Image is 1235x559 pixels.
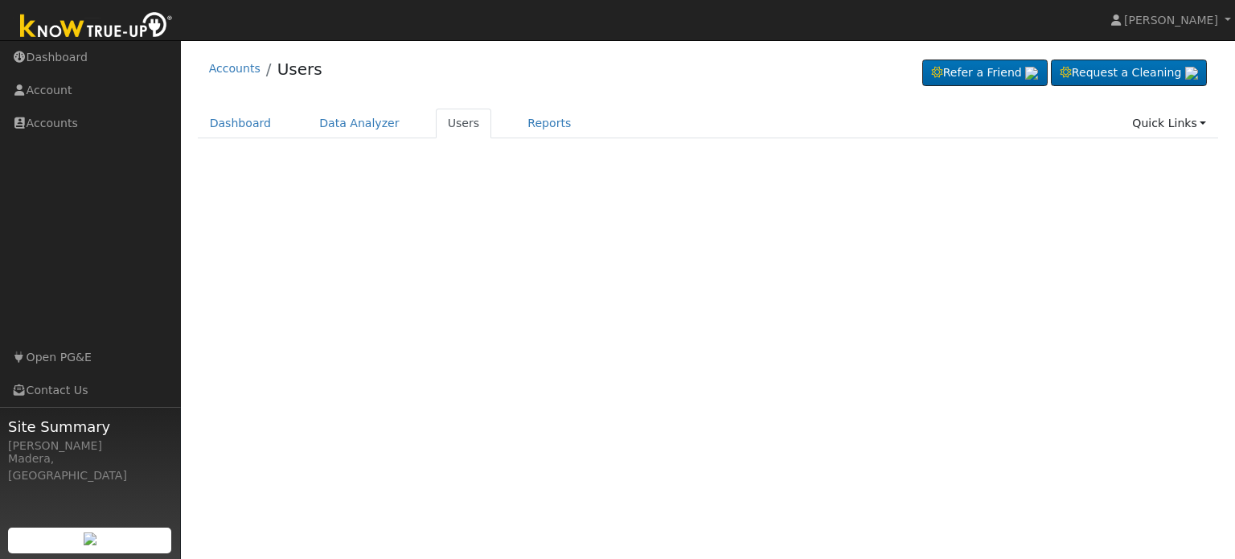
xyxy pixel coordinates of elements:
[8,438,172,454] div: [PERSON_NAME]
[515,109,583,138] a: Reports
[1185,67,1198,80] img: retrieve
[922,60,1048,87] a: Refer a Friend
[84,532,96,545] img: retrieve
[8,416,172,438] span: Site Summary
[1124,14,1218,27] span: [PERSON_NAME]
[8,450,172,484] div: Madera, [GEOGRAPHIC_DATA]
[209,62,261,75] a: Accounts
[198,109,284,138] a: Dashboard
[277,60,322,79] a: Users
[436,109,492,138] a: Users
[1120,109,1218,138] a: Quick Links
[307,109,412,138] a: Data Analyzer
[1051,60,1207,87] a: Request a Cleaning
[1025,67,1038,80] img: retrieve
[12,9,181,45] img: Know True-Up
